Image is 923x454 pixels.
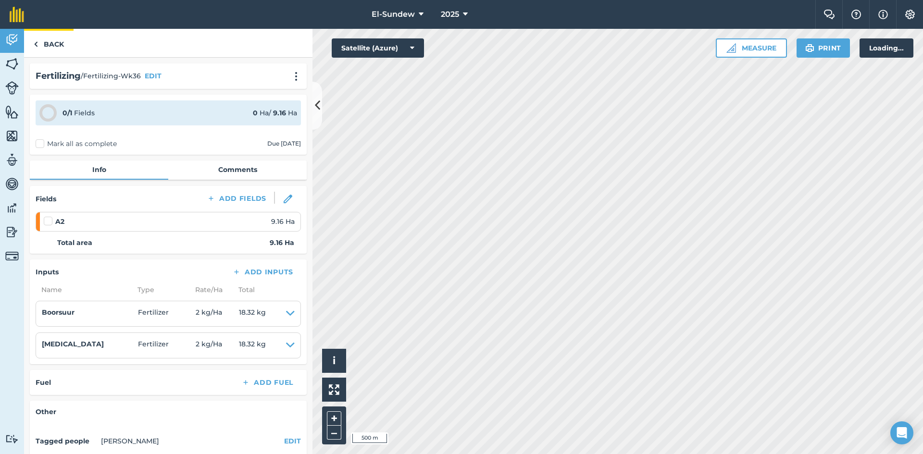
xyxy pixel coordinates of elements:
[233,284,255,295] span: Total
[225,265,301,279] button: Add Inputs
[57,237,92,248] strong: Total area
[36,406,301,417] h4: Other
[441,9,459,20] span: 2025
[284,436,301,446] button: EDIT
[327,426,341,440] button: –
[196,339,239,352] span: 2 kg / Ha
[5,57,19,71] img: svg+xml;base64,PHN2ZyB4bWxucz0iaHR0cDovL3d3dy53My5vcmcvMjAwMC9zdmciIHdpZHRoPSI1NiIgaGVpZ2h0PSI2MC...
[716,38,787,58] button: Measure
[101,436,159,446] li: [PERSON_NAME]
[138,307,196,320] span: Fertilizer
[5,33,19,47] img: svg+xml;base64,PD94bWwgdmVyc2lvbj0iMS4wIiBlbmNvZGluZz0idXRmLTgiPz4KPCEtLSBHZW5lcmF0b3I6IEFkb2JlIE...
[5,81,19,95] img: svg+xml;base64,PD94bWwgdmVyc2lvbj0iMS4wIiBlbmNvZGluZz0idXRmLTgiPz4KPCEtLSBHZW5lcmF0b3I6IEFkb2JlIE...
[36,267,59,277] h4: Inputs
[36,139,117,149] label: Mark all as complete
[273,109,286,117] strong: 9.16
[55,216,64,227] strong: A2
[327,411,341,426] button: +
[5,129,19,143] img: svg+xml;base64,PHN2ZyB4bWxucz0iaHR0cDovL3d3dy53My5vcmcvMjAwMC9zdmciIHdpZHRoPSI1NiIgaGVpZ2h0PSI2MC...
[42,307,138,318] h4: Boorsuur
[332,38,424,58] button: Satellite (Azure)
[24,29,74,57] a: Back
[823,10,835,19] img: Two speech bubbles overlapping with the left bubble in the forefront
[878,9,888,20] img: svg+xml;base64,PHN2ZyB4bWxucz0iaHR0cDovL3d3dy53My5vcmcvMjAwMC9zdmciIHdpZHRoPSIxNyIgaGVpZ2h0PSIxNy...
[10,7,24,22] img: fieldmargin Logo
[890,421,913,444] div: Open Intercom Messenger
[34,38,38,50] img: svg+xml;base64,PHN2ZyB4bWxucz0iaHR0cDovL3d3dy53My5vcmcvMjAwMC9zdmciIHdpZHRoPSI5IiBoZWlnaHQ9IjI0Ii...
[333,355,336,367] span: i
[253,109,258,117] strong: 0
[5,177,19,191] img: svg+xml;base64,PD94bWwgdmVyc2lvbj0iMS4wIiBlbmNvZGluZz0idXRmLTgiPz4KPCEtLSBHZW5lcmF0b3I6IEFkb2JlIE...
[132,284,189,295] span: Type
[797,38,850,58] button: Print
[189,284,233,295] span: Rate/ Ha
[239,307,266,320] span: 18.32 kg
[372,9,415,20] span: El-Sundew
[904,10,916,19] img: A cog icon
[267,140,301,147] div: Due [DATE]
[253,108,297,118] div: Ha / Ha
[36,436,97,446] h4: Tagged people
[270,237,294,248] strong: 9.16 Ha
[36,194,56,204] h4: Fields
[290,72,302,81] img: svg+xml;base64,PHN2ZyB4bWxucz0iaHR0cDovL3d3dy53My5vcmcvMjAwMC9zdmciIHdpZHRoPSIyMCIgaGVpZ2h0PSIyNC...
[726,43,736,53] img: Ruler icon
[5,249,19,263] img: svg+xml;base64,PD94bWwgdmVyc2lvbj0iMS4wIiBlbmNvZGluZz0idXRmLTgiPz4KPCEtLSBHZW5lcmF0b3I6IEFkb2JlIE...
[284,195,292,203] img: svg+xml;base64,PHN2ZyB3aWR0aD0iMTgiIGhlaWdodD0iMTgiIHZpZXdCb3g9IjAgMCAxOCAxOCIgZmlsbD0ibm9uZSIgeG...
[271,216,295,227] span: 9.16 Ha
[42,339,295,352] summary: [MEDICAL_DATA]Fertilizer2 kg/Ha18.32 kg
[196,307,239,320] span: 2 kg / Ha
[239,339,266,352] span: 18.32 kg
[5,153,19,167] img: svg+xml;base64,PD94bWwgdmVyc2lvbj0iMS4wIiBlbmNvZGluZz0idXRmLTgiPz4KPCEtLSBHZW5lcmF0b3I6IEFkb2JlIE...
[36,377,51,388] h4: Fuel
[30,160,168,179] a: Info
[5,434,19,443] img: svg+xml;base64,PD94bWwgdmVyc2lvbj0iMS4wIiBlbmNvZGluZz0idXRmLTgiPz4KPCEtLSBHZW5lcmF0b3I6IEFkb2JlIE...
[62,108,95,118] div: Fields
[62,109,72,117] strong: 0 / 1
[138,339,196,352] span: Fertilizer
[168,160,307,179] a: Comments
[199,192,274,205] button: Add Fields
[42,339,138,349] h4: [MEDICAL_DATA]
[805,42,814,54] img: svg+xml;base64,PHN2ZyB4bWxucz0iaHR0cDovL3d3dy53My5vcmcvMjAwMC9zdmciIHdpZHRoPSIxOSIgaGVpZ2h0PSIyNC...
[850,10,862,19] img: A question mark icon
[81,71,141,81] span: / Fertilizing-Wk36
[322,349,346,373] button: i
[234,376,301,389] button: Add Fuel
[36,284,132,295] span: Name
[329,384,339,395] img: Four arrows, one pointing top left, one top right, one bottom right and the last bottom left
[5,105,19,119] img: svg+xml;base64,PHN2ZyB4bWxucz0iaHR0cDovL3d3dy53My5vcmcvMjAwMC9zdmciIHdpZHRoPSI1NiIgaGVpZ2h0PSI2MC...
[5,225,19,239] img: svg+xml;base64,PD94bWwgdmVyc2lvbj0iMS4wIiBlbmNvZGluZz0idXRmLTgiPz4KPCEtLSBHZW5lcmF0b3I6IEFkb2JlIE...
[860,38,913,58] div: Loading...
[5,201,19,215] img: svg+xml;base64,PD94bWwgdmVyc2lvbj0iMS4wIiBlbmNvZGluZz0idXRmLTgiPz4KPCEtLSBHZW5lcmF0b3I6IEFkb2JlIE...
[145,71,162,81] button: EDIT
[36,69,81,83] h2: Fertilizing
[42,307,295,320] summary: BoorsuurFertilizer2 kg/Ha18.32 kg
